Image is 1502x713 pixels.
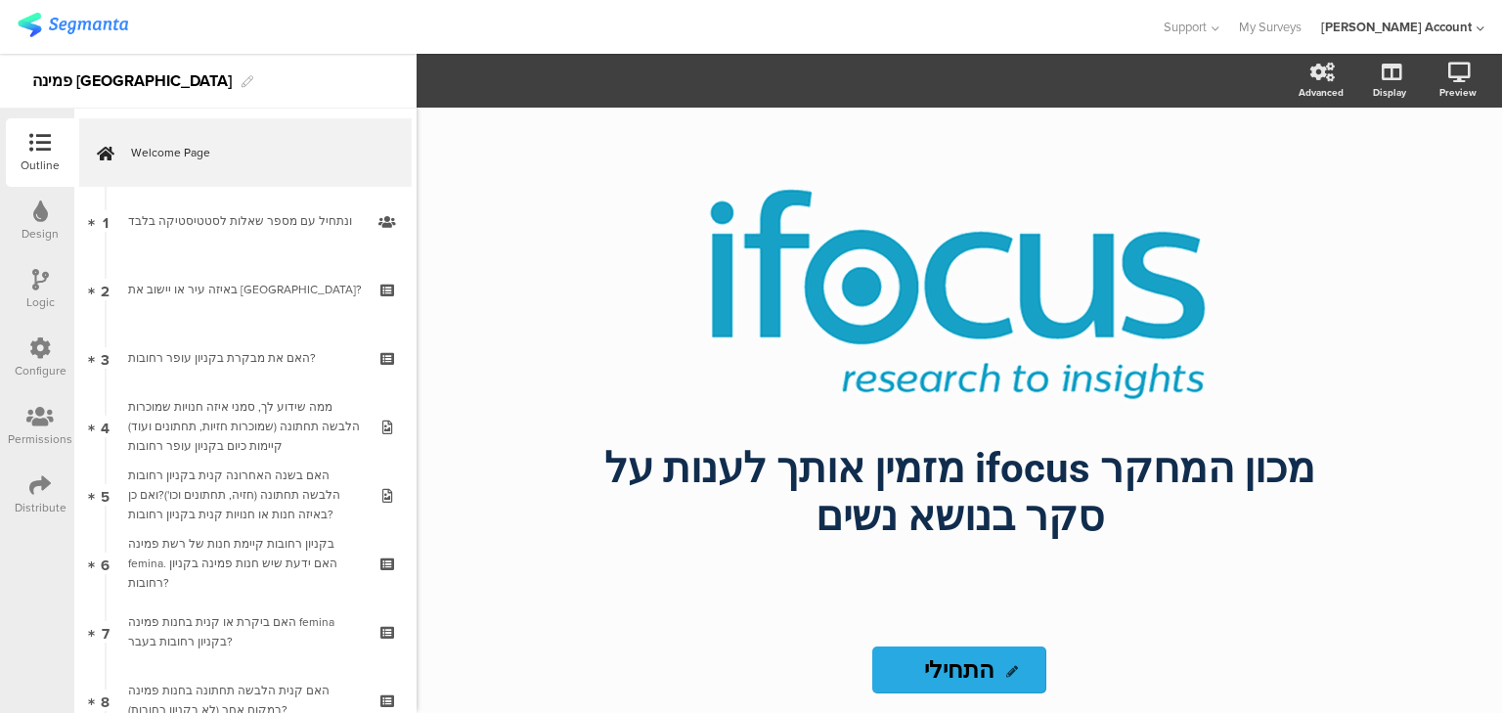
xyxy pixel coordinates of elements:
[101,416,110,437] span: 4
[79,598,412,666] a: 7 האם ביקרת או קנית בחנות פמינה femina בקניון רחובות בעבר?
[8,430,72,448] div: Permissions
[79,187,412,255] a: 1 ונתחיל עם מספר שאלות לסטטיסטיקה בלבד
[101,279,110,300] span: 2
[79,392,412,461] a: 4 ממה שידוע לך, סמני איזה חנויות שמוכרות הלבשה תחתונה (שמוכרות חזיות, תחתונים ועוד) קיימות כיום ב...
[128,612,362,651] div: האם ביקרת או קנית בחנות פמינה femina בקניון רחובות בעבר?
[32,66,232,97] div: פמינה [GEOGRAPHIC_DATA]
[128,280,362,299] div: באיזה עיר או יישוב את גרה?
[1299,85,1344,100] div: Advanced
[79,118,412,187] a: Welcome Page
[22,225,59,243] div: Design
[15,499,66,516] div: Distribute
[21,156,60,174] div: Outline
[131,143,381,162] span: Welcome Page
[79,461,412,529] a: 5 האם בשנה האחרונה קנית בקניון רחובות הלבשה תחתונה (חזיה, תחתונים וכו')?ואם כן באיזה חנות או חנוי...
[872,646,1045,693] input: Start
[103,210,109,232] span: 1
[128,397,362,456] div: ממה שידוע לך, סמני איזה חנויות שמוכרות הלבשה תחתונה (שמוכרות חזיות, תחתונים ועוד) קיימות כיום בקנ...
[128,348,362,368] div: האם את מבקרת בקניון עופר רחובות?
[101,484,110,506] span: 5
[1164,18,1207,36] span: Support
[1439,85,1477,100] div: Preview
[101,553,110,574] span: 6
[128,534,362,593] div: בקניון רחובות קיימת חנות של רשת פמינה femina. האם ידעת שיש חנות פמינה בקניון רחובות?
[101,690,110,711] span: 8
[79,255,412,324] a: 2 באיזה עיר או יישוב את [GEOGRAPHIC_DATA]?
[26,293,55,311] div: Logic
[101,347,110,369] span: 3
[1373,85,1406,100] div: Display
[15,362,66,379] div: Configure
[79,324,412,392] a: 3 האם את מבקרת בקניון עופר רחובות?
[79,529,412,598] a: 6 בקניון רחובות קיימת חנות של רשת פמינה femina. האם ידעת שיש חנות פמינה בקניון רחובות?
[1321,18,1472,36] div: [PERSON_NAME] Account
[128,211,362,231] div: ונתחיל עם מספר שאלות לסטטיסטיקה בלבד
[128,466,362,524] div: האם בשנה האחרונה קנית בקניון רחובות הלבשה תחתונה (חזיה, תחתונים וכו')?ואם כן באיזה חנות או חנויות...
[597,444,1321,540] p: מכון המחקר ifocus מזמין אותך לענות על סקר בנושא נשים
[18,13,128,37] img: segmanta logo
[102,621,110,643] span: 7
